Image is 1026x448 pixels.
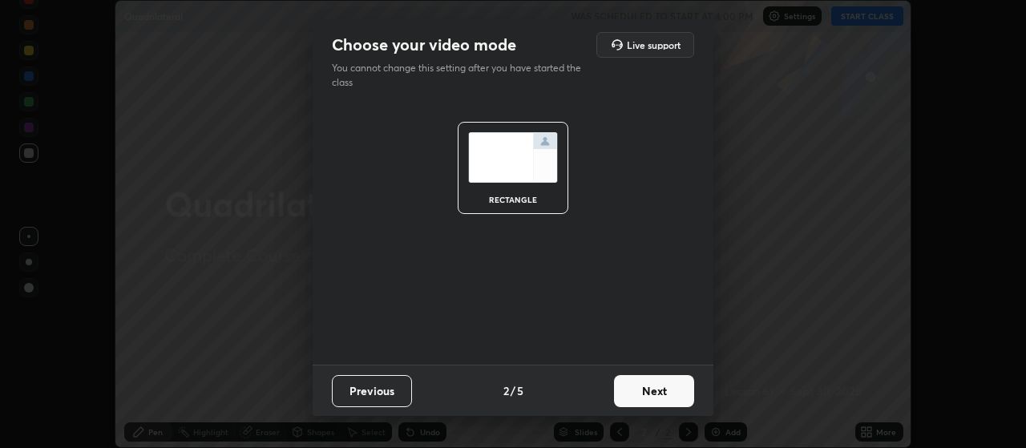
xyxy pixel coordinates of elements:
p: You cannot change this setting after you have started the class [332,61,592,90]
div: rectangle [481,196,545,204]
h5: Live support [627,40,681,50]
button: Next [614,375,694,407]
h2: Choose your video mode [332,34,516,55]
button: Previous [332,375,412,407]
img: normalScreenIcon.ae25ed63.svg [468,132,558,183]
h4: 2 [503,382,509,399]
h4: 5 [517,382,523,399]
h4: / [511,382,515,399]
